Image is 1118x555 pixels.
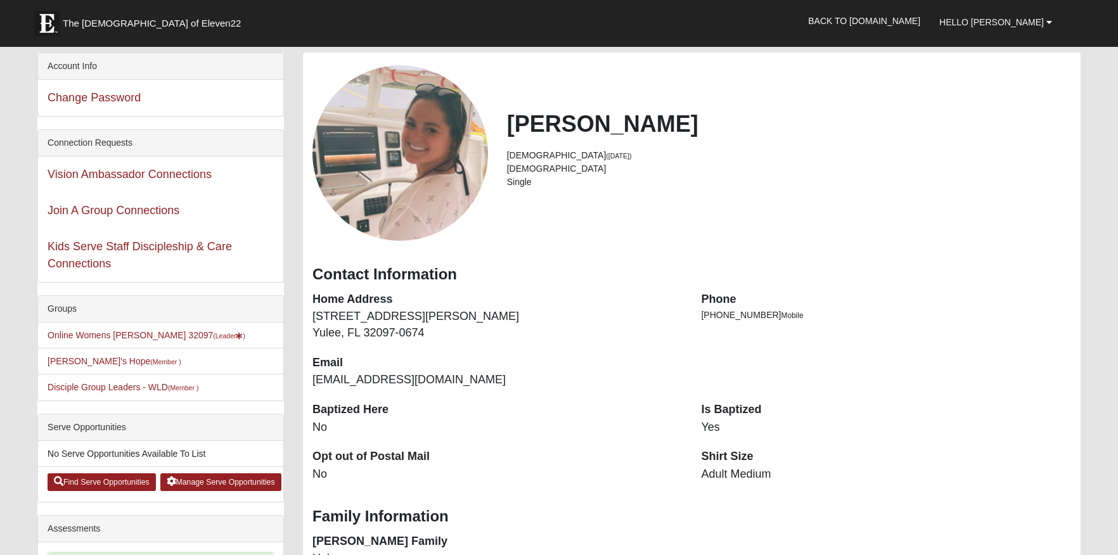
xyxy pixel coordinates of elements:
[701,466,1070,483] dd: Adult Medium
[312,265,1071,284] h3: Contact Information
[312,449,682,465] dt: Opt out of Postal Mail
[312,355,682,371] dt: Email
[312,507,1071,526] h3: Family Information
[150,358,181,366] small: (Member )
[48,382,198,392] a: Disciple Group Leaders - WLD(Member )
[507,162,1071,175] li: [DEMOGRAPHIC_DATA]
[312,466,682,483] dd: No
[939,17,1044,27] span: Hello [PERSON_NAME]
[38,441,283,467] li: No Serve Opportunities Available To List
[28,4,281,36] a: The [DEMOGRAPHIC_DATA] of Eleven22
[48,330,245,340] a: Online Womens [PERSON_NAME] 32097(Leader)
[160,473,281,491] a: Manage Serve Opportunities
[701,419,1070,436] dd: Yes
[312,533,682,550] dt: [PERSON_NAME] Family
[168,384,198,392] small: (Member )
[799,5,930,37] a: Back to [DOMAIN_NAME]
[312,402,682,418] dt: Baptized Here
[507,110,1071,137] h2: [PERSON_NAME]
[34,11,60,36] img: Eleven22 logo
[38,296,283,322] div: Groups
[507,175,1071,189] li: Single
[701,291,1070,308] dt: Phone
[312,65,488,241] a: View Fullsize Photo
[48,204,179,217] a: Join A Group Connections
[312,419,682,436] dd: No
[48,356,181,366] a: [PERSON_NAME]'s Hope(Member )
[213,332,245,340] small: (Leader )
[312,372,682,388] dd: [EMAIL_ADDRESS][DOMAIN_NAME]
[312,291,682,308] dt: Home Address
[38,516,283,542] div: Assessments
[781,311,803,320] span: Mobile
[48,168,212,181] a: Vision Ambassador Connections
[701,309,1070,322] li: [PHONE_NUMBER]
[38,53,283,80] div: Account Info
[312,309,682,341] dd: [STREET_ADDRESS][PERSON_NAME] Yulee, FL 32097-0674
[38,414,283,441] div: Serve Opportunities
[507,149,1071,162] li: [DEMOGRAPHIC_DATA]
[930,6,1062,38] a: Hello [PERSON_NAME]
[48,91,141,104] a: Change Password
[606,152,631,160] small: ([DATE])
[38,130,283,156] div: Connection Requests
[701,449,1070,465] dt: Shirt Size
[48,240,232,270] a: Kids Serve Staff Discipleship & Care Connections
[701,402,1070,418] dt: Is Baptized
[48,473,156,491] a: Find Serve Opportunities
[63,17,241,30] span: The [DEMOGRAPHIC_DATA] of Eleven22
